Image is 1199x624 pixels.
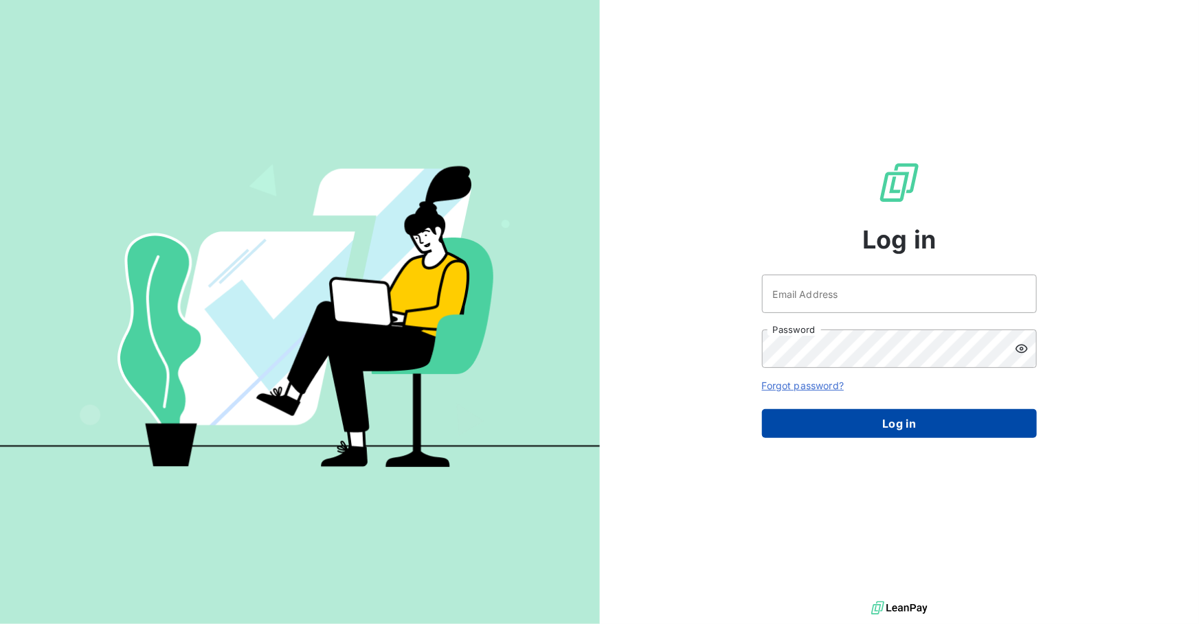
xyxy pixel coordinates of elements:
[762,409,1037,438] button: Log in
[871,598,928,619] img: logo
[762,275,1037,313] input: placeholder
[862,221,936,258] span: Log in
[877,161,921,205] img: LeanPay Logo
[762,380,844,391] a: Forgot password?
